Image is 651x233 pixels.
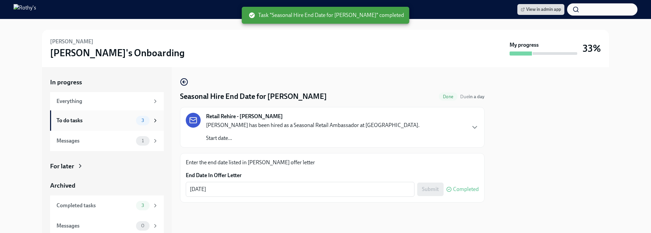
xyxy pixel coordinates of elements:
[521,6,561,13] span: View in admin app
[50,162,74,171] div: For later
[57,98,150,105] div: Everything
[50,92,164,110] a: Everything
[50,181,164,190] a: Archived
[439,94,457,99] span: Done
[14,4,36,15] img: Rothy's
[186,159,479,166] p: Enter the end date listed in [PERSON_NAME] offer letter
[206,122,420,129] p: [PERSON_NAME] has been hired as a Seasonal Retail Ambassador at [GEOGRAPHIC_DATA].
[206,134,420,142] p: Start date...
[50,195,164,216] a: Completed tasks3
[50,47,185,59] h3: [PERSON_NAME]'s Onboarding
[517,4,564,15] a: View in admin app
[57,202,133,209] div: Completed tasks
[138,138,148,143] span: 1
[57,117,133,124] div: To do tasks
[190,185,410,193] textarea: [DATE]
[50,110,164,131] a: To do tasks3
[249,12,404,19] span: Task "Seasonal Hire End Date for [PERSON_NAME]" completed
[50,78,164,87] a: In progress
[469,94,485,100] strong: in a day
[510,41,539,49] strong: My progress
[137,203,148,208] span: 3
[180,91,327,102] h4: Seasonal Hire End Date for [PERSON_NAME]
[206,113,283,120] strong: Retail Rehire - [PERSON_NAME]
[50,131,164,151] a: Messages1
[460,93,485,100] span: August 23rd, 2025 09:00
[460,94,485,100] span: Due
[50,162,164,171] a: For later
[137,223,149,228] span: 0
[453,187,479,192] span: Completed
[57,222,133,230] div: Messages
[50,38,93,45] h6: [PERSON_NAME]
[583,42,601,55] h3: 33%
[186,172,479,179] label: End Date In Offer Letter
[57,137,133,145] div: Messages
[137,118,148,123] span: 3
